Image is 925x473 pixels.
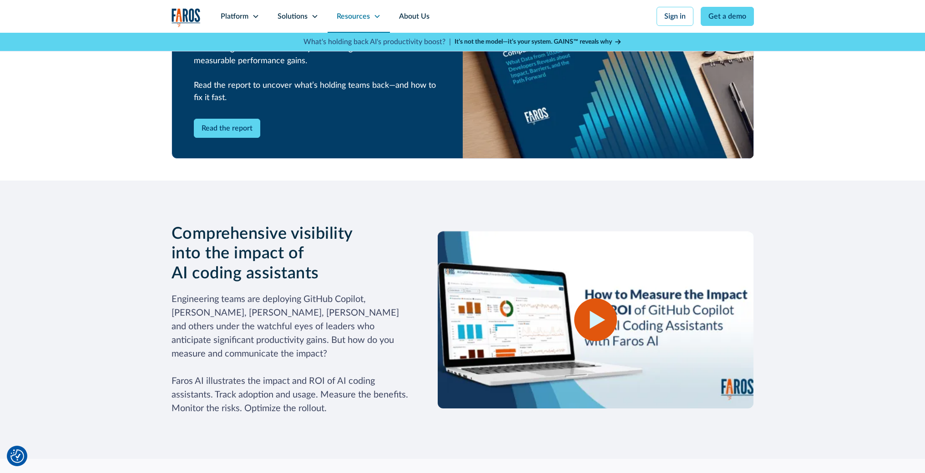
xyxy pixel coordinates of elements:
a: Get a demo [701,7,754,26]
button: Cookie Settings [10,449,24,463]
img: Revisit consent button [10,449,24,463]
strong: It’s not the model—it’s your system. GAINS™ reveals why [455,39,612,45]
div: Solutions [278,11,308,22]
div: Resources [337,11,370,22]
h3: Comprehensive visibility into the impact of AI coding assistants [172,224,409,283]
a: home [172,8,201,27]
img: Logo of the analytics and reporting company Faros. [172,8,201,27]
p: What's holding back AI's productivity boost? | [303,36,451,47]
a: open lightbox [438,231,754,409]
a: It’s not the model—it’s your system. GAINS™ reveals why [455,37,622,47]
a: Read the report [194,119,260,138]
p: 75% of engineers use AI tools—yet most organizations see no measurable performance gains. Read th... [194,43,441,104]
div: Platform [221,11,248,22]
a: Sign in [657,7,693,26]
p: Engineering teams are deploying GitHub Copilot, [PERSON_NAME], [PERSON_NAME], [PERSON_NAME] and o... [172,292,409,415]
